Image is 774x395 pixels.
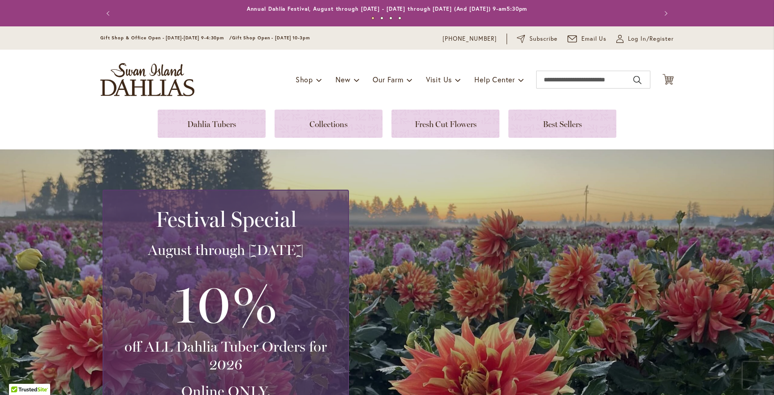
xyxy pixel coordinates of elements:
button: Previous [100,4,118,22]
h3: August through [DATE] [114,241,337,259]
a: Email Us [568,34,607,43]
span: Visit Us [426,75,452,84]
span: Subscribe [529,34,558,43]
span: Email Us [581,34,607,43]
button: 3 of 4 [389,17,392,20]
a: Subscribe [517,34,558,43]
button: 4 of 4 [398,17,401,20]
span: New [335,75,350,84]
span: Shop [296,75,313,84]
h3: off ALL Dahlia Tuber Orders for 2026 [114,338,337,374]
span: Our Farm [373,75,403,84]
a: Log In/Register [616,34,674,43]
button: 2 of 4 [380,17,383,20]
h3: 10% [114,268,337,338]
a: store logo [100,63,194,96]
span: Gift Shop & Office Open - [DATE]-[DATE] 9-4:30pm / [100,35,232,41]
button: Next [656,4,674,22]
span: Gift Shop Open - [DATE] 10-3pm [232,35,310,41]
span: Help Center [474,75,515,84]
a: [PHONE_NUMBER] [443,34,497,43]
h2: Festival Special [114,207,337,232]
span: Log In/Register [628,34,674,43]
button: 1 of 4 [371,17,374,20]
a: Annual Dahlia Festival, August through [DATE] - [DATE] through [DATE] (And [DATE]) 9-am5:30pm [247,5,528,12]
